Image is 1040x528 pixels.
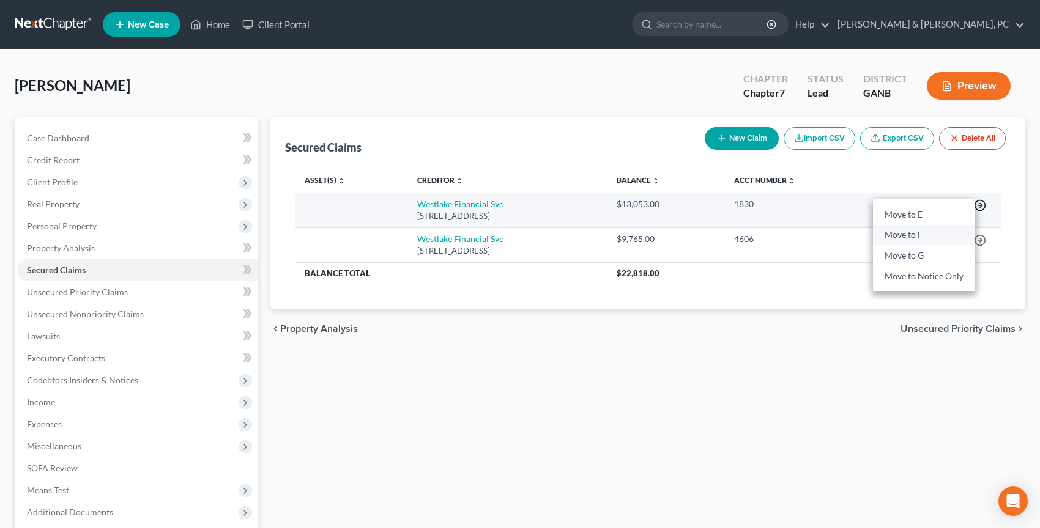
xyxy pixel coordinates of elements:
a: Client Portal [236,13,316,35]
span: [PERSON_NAME] [15,76,130,94]
span: Case Dashboard [27,133,89,143]
a: Unsecured Priority Claims [17,281,258,303]
div: GANB [863,86,907,100]
a: Credit Report [17,149,258,171]
span: Lawsuits [27,331,60,341]
span: Credit Report [27,155,80,165]
span: $22,818.00 [617,268,659,278]
span: Unsecured Priority Claims [901,324,1016,334]
i: unfold_more [652,177,659,185]
div: $9,765.00 [617,233,715,245]
a: Westlake Financial Svc [417,233,503,244]
div: [STREET_ADDRESS] [417,210,597,222]
a: Move to F [873,225,975,246]
div: 4606 [734,233,866,245]
button: Delete All [939,127,1006,150]
i: chevron_left [270,324,280,334]
a: Secured Claims [17,259,258,281]
a: Asset(s) unfold_more [305,175,345,185]
span: SOFA Review [27,463,78,473]
a: SOFA Review [17,457,258,479]
span: Unsecured Priority Claims [27,287,128,297]
a: Balance unfold_more [617,175,659,185]
button: chevron_left Property Analysis [270,324,358,334]
div: Open Intercom Messenger [998,486,1028,516]
a: Home [184,13,236,35]
a: Lawsuits [17,325,258,347]
span: Secured Claims [27,265,86,275]
button: Import CSV [784,127,855,150]
span: Miscellaneous [27,441,81,451]
a: Creditor unfold_more [417,175,463,185]
a: Export CSV [860,127,934,150]
a: Move to E [873,204,975,225]
a: Move to G [873,246,975,266]
span: Client Profile [27,177,78,187]
th: Balance Total [295,262,607,284]
span: Unsecured Nonpriority Claims [27,309,144,319]
i: chevron_right [1016,324,1025,334]
a: Help [789,13,830,35]
span: Codebtors Insiders & Notices [27,375,138,385]
span: Expenses [27,419,62,429]
i: unfold_more [456,177,463,185]
button: Preview [927,72,1011,100]
span: Executory Contracts [27,353,105,363]
a: Executory Contracts [17,347,258,369]
i: unfold_more [788,177,795,185]
span: Personal Property [27,221,97,231]
input: Search by name... [656,13,768,35]
div: [STREET_ADDRESS] [417,245,597,257]
a: [PERSON_NAME] & [PERSON_NAME], PC [831,13,1025,35]
div: Secured Claims [285,140,362,155]
span: 7 [779,87,785,98]
span: Income [27,397,55,407]
div: Chapter [743,72,788,86]
a: Unsecured Nonpriority Claims [17,303,258,325]
div: District [863,72,907,86]
span: Means Test [27,485,69,495]
div: $13,053.00 [617,198,715,210]
div: Chapter [743,86,788,100]
div: 1830 [734,198,866,210]
span: Property Analysis [27,243,95,253]
a: Westlake Financial Svc [417,199,503,209]
span: Additional Documents [27,507,113,517]
span: Real Property [27,199,80,209]
span: New Case [128,20,169,29]
a: Case Dashboard [17,127,258,149]
a: Acct Number unfold_more [734,175,795,185]
a: Property Analysis [17,237,258,259]
button: New Claim [705,127,779,150]
div: Status [808,72,844,86]
i: unfold_more [338,177,345,185]
span: Property Analysis [280,324,358,334]
a: Move to Notice Only [873,266,975,287]
div: Lead [808,86,844,100]
button: Unsecured Priority Claims chevron_right [901,324,1025,334]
